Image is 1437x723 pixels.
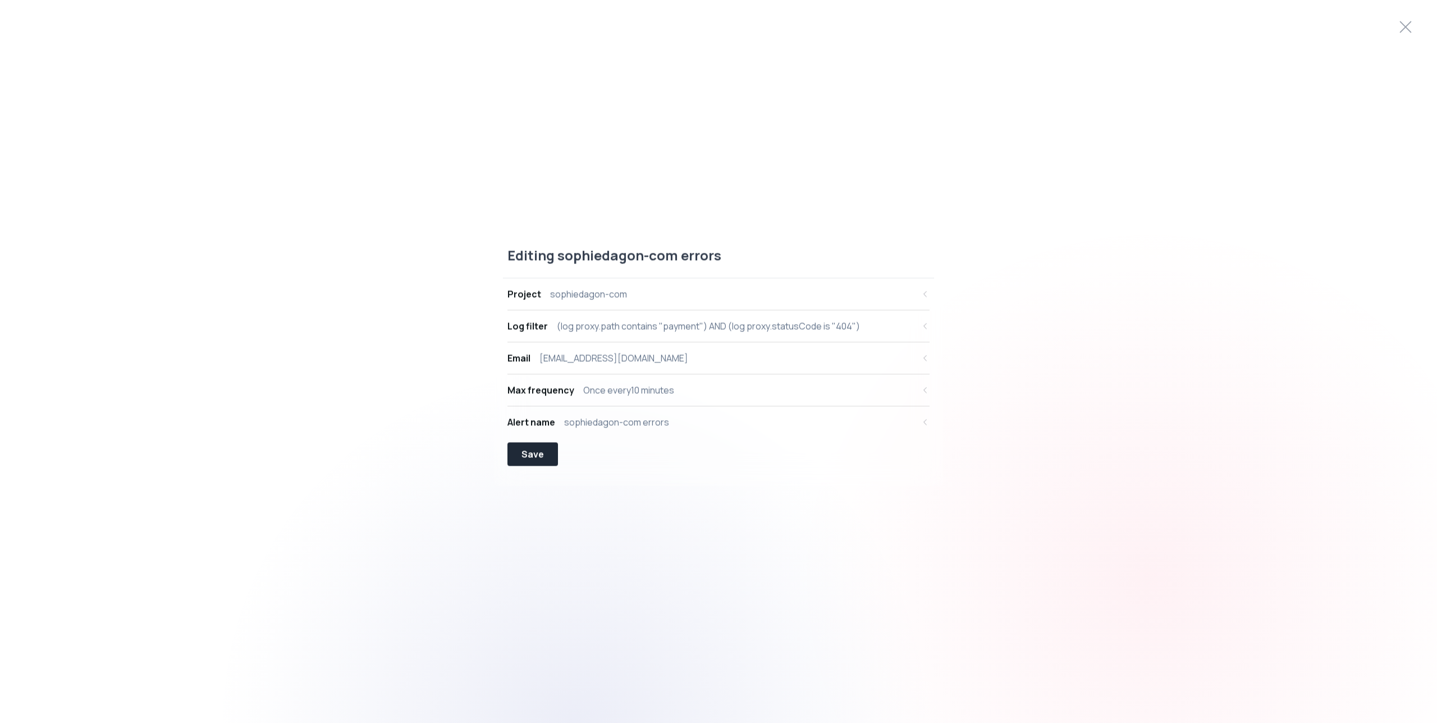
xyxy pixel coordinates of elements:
div: Editing sophiedagon-com errors [503,246,934,278]
div: Email [507,351,530,365]
div: Project [507,287,541,301]
button: Alert namesophiedagon-com errors [507,406,930,438]
div: Log filter [507,319,548,333]
div: [EMAIL_ADDRESS][DOMAIN_NAME] [539,351,688,365]
div: (log proxy.path contains "payment") AND (log proxy.statusCode is "404") [557,319,860,333]
button: Save [507,442,558,466]
div: Once every 10 minutes [583,383,674,397]
div: sophiedagon-com [550,287,627,301]
button: Projectsophiedagon-com [507,278,930,310]
div: Save [521,447,544,461]
button: Max frequencyOnce every10 minutes [507,374,930,406]
div: Alert name [507,415,555,429]
div: sophiedagon-com errors [564,415,669,429]
button: Email[EMAIL_ADDRESS][DOMAIN_NAME] [507,342,930,374]
div: Max frequency [507,383,574,397]
button: Log filter(log proxy.path contains "payment") AND (log proxy.statusCode is "404") [507,310,930,342]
